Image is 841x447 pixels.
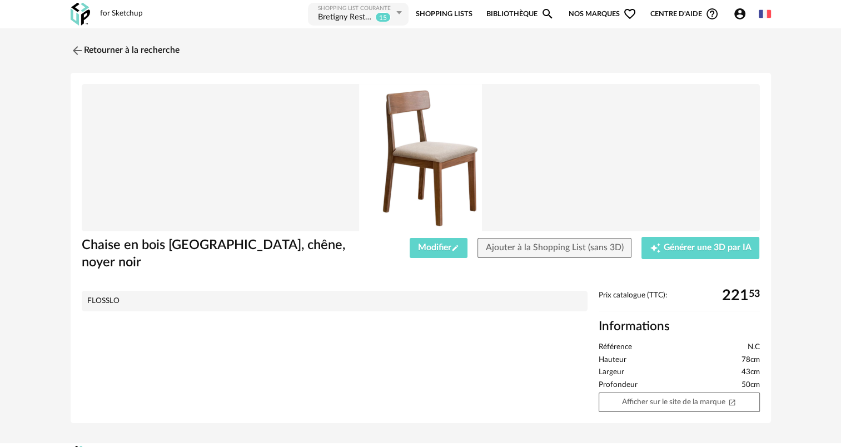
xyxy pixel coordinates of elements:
[477,238,632,258] button: Ajouter à la Shopping List (sans 3D)
[733,7,747,21] span: Account Circle icon
[71,44,84,57] img: svg+xml;base64,PHN2ZyB3aWR0aD0iMjQiIGhlaWdodD0iMjQiIHZpZXdCb3g9IjAgMCAyNCAyNCIgZmlsbD0ibm9uZSIgeG...
[742,367,760,378] span: 43cm
[82,84,760,231] img: Product pack shot
[705,7,719,21] span: Help Circle Outline icon
[664,244,752,252] span: Générer une 3D par IA
[87,296,582,306] div: FLOSSLO
[599,342,632,352] span: Référence
[569,2,636,27] span: Nos marques
[486,2,554,27] a: BibliothèqueMagnify icon
[748,342,760,352] span: N.C
[759,8,771,20] img: fr
[318,5,394,12] div: Shopping List courante
[599,291,760,311] div: Prix catalogue (TTC):
[71,38,180,63] a: Retourner à la recherche
[623,7,636,21] span: Heart Outline icon
[100,9,143,19] div: for Sketchup
[451,243,459,252] span: Pencil icon
[599,355,626,365] span: Hauteur
[318,12,373,23] div: Bretigny Restaurant
[486,243,624,252] span: Ajouter à la Shopping List (sans 3D)
[742,380,760,390] span: 50cm
[599,319,760,335] h2: Informations
[742,355,760,365] span: 78cm
[416,2,472,27] a: Shopping Lists
[733,7,752,21] span: Account Circle icon
[418,243,459,252] span: Modifier
[375,12,391,22] sup: 15
[641,237,759,259] button: Creation icon Générer une 3D par IA
[541,7,554,21] span: Magnify icon
[599,367,624,378] span: Largeur
[650,242,661,254] span: Creation icon
[599,393,760,412] a: Afficher sur le site de la marqueOpen In New icon
[650,7,719,21] span: Centre d'aideHelp Circle Outline icon
[410,238,467,258] button: ModifierPencil icon
[599,380,638,390] span: Profondeur
[722,291,760,300] div: 53
[728,398,736,405] span: Open In New icon
[82,237,358,271] h1: Chaise en bois [GEOGRAPHIC_DATA], chêne, noyer noir
[722,291,749,300] span: 221
[71,3,90,26] img: OXP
